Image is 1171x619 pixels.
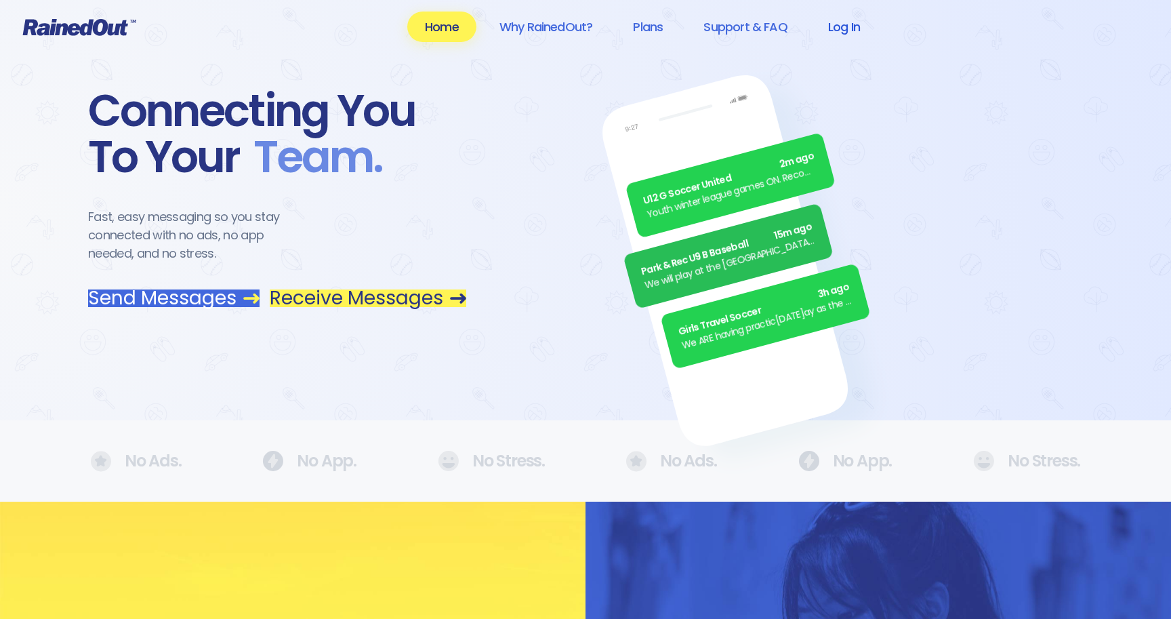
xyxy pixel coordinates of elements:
div: Connecting You To Your [88,88,466,180]
a: Support & FAQ [686,12,804,42]
div: No Ads. [626,451,717,472]
div: No App. [262,451,356,471]
a: Why RainedOut? [482,12,611,42]
div: Park & Rec U9 B Baseball [639,220,813,279]
img: No Ads. [438,451,459,471]
a: Home [407,12,476,42]
img: No Ads. [973,451,994,471]
div: No Ads. [91,451,182,472]
div: No Stress. [973,451,1080,471]
a: Plans [615,12,680,42]
a: Send Messages [88,289,260,307]
div: Girls Travel Soccer [676,280,850,340]
a: Receive Messages [270,289,466,307]
div: No App. [798,451,892,471]
span: Team . [240,134,382,180]
span: 3h ago [816,280,850,302]
div: U12 G Soccer United [642,149,816,209]
img: No Ads. [626,451,646,472]
img: No Ads. [262,451,283,471]
a: Log In [810,12,878,42]
div: Youth winter league games ON. Recommend running shoes/sneakers for players as option for footwear. [645,163,819,222]
img: No Ads. [91,451,111,472]
div: No Stress. [438,451,545,471]
div: Fast, easy messaging so you stay connected with no ads, no app needed, and no stress. [88,207,305,262]
span: 15m ago [773,220,813,243]
span: 2m ago [777,149,815,172]
div: We ARE having practic[DATE]ay as the sun is finally out. [680,294,855,353]
div: We will play at the [GEOGRAPHIC_DATA]. Wear white, be at the field by 5pm. [643,233,817,293]
img: No Ads. [798,451,819,471]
